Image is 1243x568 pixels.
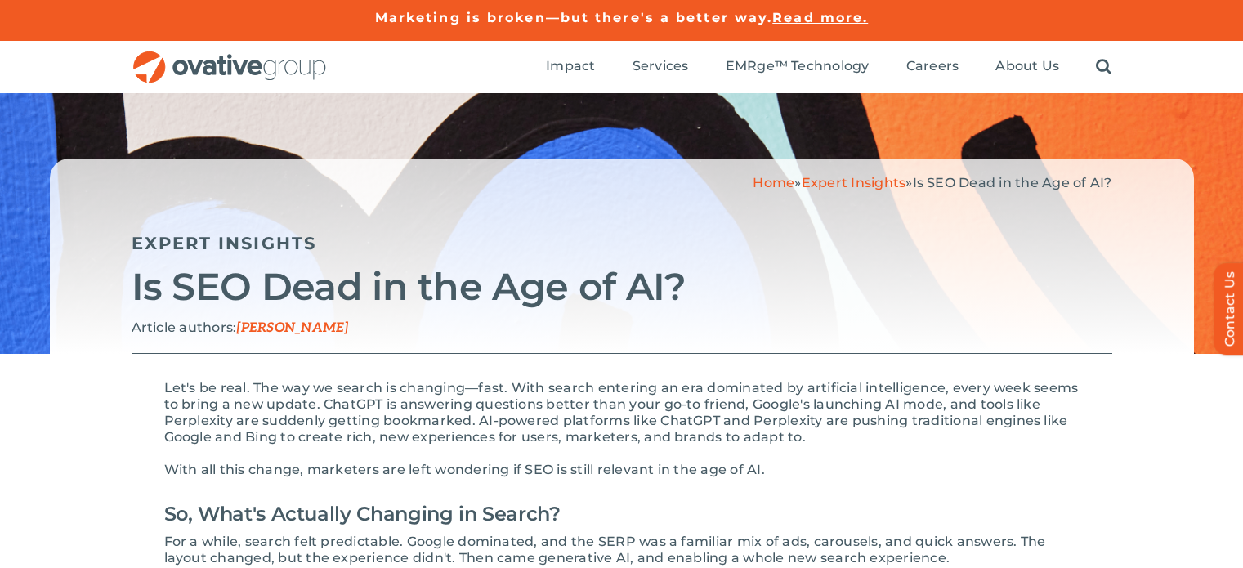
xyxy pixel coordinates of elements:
[132,266,1112,307] h2: Is SEO Dead in the Age of AI?
[726,58,870,76] a: EMRge™ Technology
[546,41,1111,93] nav: Menu
[164,534,1046,566] span: For a while, search felt predictable. Google dominated, and the SERP was a familiar mix of ads, c...
[546,58,595,74] span: Impact
[164,494,1080,534] h2: So, What's Actually Changing in Search?
[726,58,870,74] span: EMRge™ Technology
[753,175,1111,190] span: » »
[772,10,868,25] a: Read more.
[1096,58,1111,76] a: Search
[913,175,1112,190] span: Is SEO Dead in the Age of AI?
[633,58,689,74] span: Services
[906,58,959,76] a: Careers
[906,58,959,74] span: Careers
[132,233,317,253] a: Expert Insights
[546,58,595,76] a: Impact
[802,175,906,190] a: Expert Insights
[132,49,328,65] a: OG_Full_horizontal_RGB
[375,10,773,25] a: Marketing is broken—but there's a better way.
[164,462,765,477] span: With all this change, marketers are left wondering if SEO is still relevant in the age of AI.
[633,58,689,76] a: Services
[753,175,794,190] a: Home
[236,320,348,336] span: [PERSON_NAME]
[995,58,1059,76] a: About Us
[164,380,1079,445] span: Let's be real. The way we search is changing—fast. With search entering an era dominated by artif...
[995,58,1059,74] span: About Us
[132,320,1112,337] p: Article authors:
